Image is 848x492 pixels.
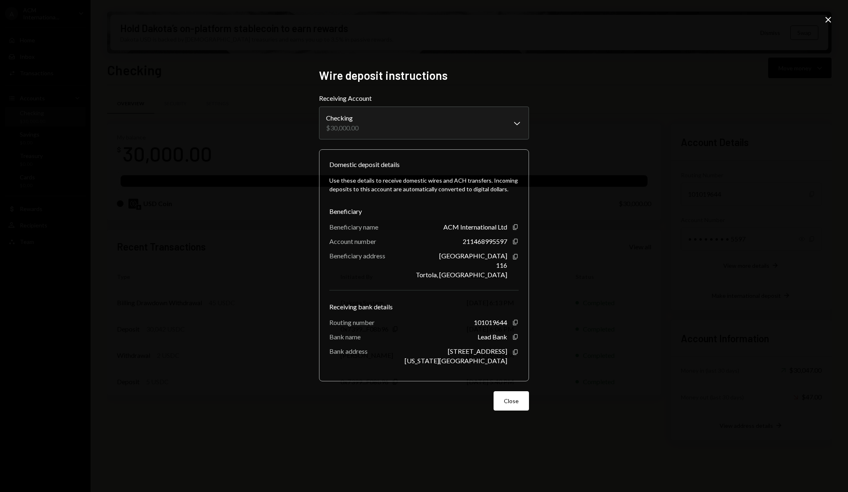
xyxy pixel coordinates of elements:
[416,271,507,278] div: Tortola, [GEOGRAPHIC_DATA]
[329,160,400,169] div: Domestic deposit details
[319,67,529,84] h2: Wire deposit instructions
[329,207,519,216] div: Beneficiary
[405,357,507,364] div: [US_STATE][GEOGRAPHIC_DATA]
[319,93,529,103] label: Receiving Account
[448,347,507,355] div: [STREET_ADDRESS]
[439,252,507,260] div: [GEOGRAPHIC_DATA]
[329,347,368,355] div: Bank address
[329,237,376,245] div: Account number
[329,252,385,260] div: Beneficiary address
[478,333,507,341] div: Lead Bank
[329,302,519,312] div: Receiving bank details
[474,318,507,326] div: 101019644
[329,223,378,231] div: Beneficiary name
[329,318,375,326] div: Routing number
[329,333,361,341] div: Bank name
[329,176,519,193] div: Use these details to receive domestic wires and ACH transfers. Incoming deposits to this account ...
[443,223,507,231] div: ACM International Ltd
[494,391,529,411] button: Close
[463,237,507,245] div: 211468995597
[319,107,529,139] button: Receiving Account
[496,261,507,269] div: 116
